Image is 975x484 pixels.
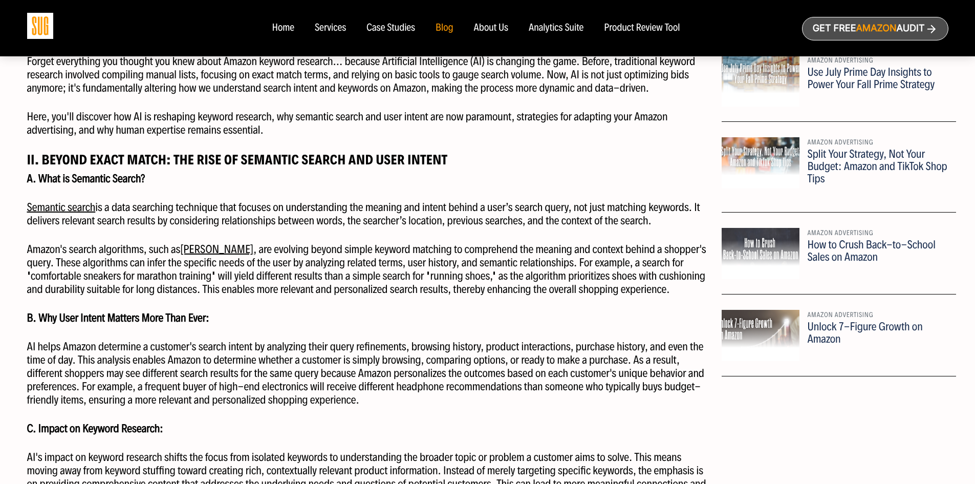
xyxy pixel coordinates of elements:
[27,243,714,296] p: Amazon's search algorithms, such as , are evolving beyond simple keyword matching to comprehend t...
[856,23,896,34] span: Amazon
[27,200,96,214] a: Semantic search
[27,311,209,325] strong: B. Why User Intent Matters More Than Ever:
[366,23,415,34] a: Case Studies
[180,242,253,256] a: [PERSON_NAME]
[807,239,948,263] div: How to Crush Back-to-School Sales on Amazon
[27,13,53,39] img: Sug
[27,110,714,137] p: Here, you'll discover how AI is reshaping keyword research, why semantic search and user intent a...
[27,422,163,435] strong: C. Impact on Keyword Research:
[807,66,948,91] div: Use July Prime Day Insights to Power Your Fall Prime Strategy
[529,23,583,34] a: Analytics Suite
[807,310,948,321] div: Amazon Advertising
[436,23,453,34] a: Blog
[315,23,346,34] a: Services
[722,228,956,294] a: Amazon Advertising How to Crush Back-to-School Sales on Amazon
[27,340,714,407] p: AI helps Amazon determine a customer's search intent by analyzing their query refinements, browsi...
[807,55,948,66] div: Amazon Advertising
[807,321,948,345] div: Unlock 7-Figure Growth on Amazon
[722,55,956,122] a: Amazon Advertising Use July Prime Day Insights to Power Your Fall Prime Strategy
[722,310,956,376] a: Amazon Advertising Unlock 7-Figure Growth on Amazon
[807,148,948,185] div: Split Your Strategy, Not Your Budget: Amazon and TikTok Shop Tips
[272,23,294,34] a: Home
[802,17,948,40] a: Get freeAmazonAudit
[722,137,956,213] a: Amazon Advertising Split Your Strategy, Not Your Budget: Amazon and TikTok Shop Tips
[807,228,948,239] div: Amazon Advertising
[807,137,948,148] div: Amazon Advertising
[27,172,145,185] strong: A. What is Semantic Search?
[27,55,714,95] p: Forget everything you thought you knew about Amazon keyword research... because Artificial Intell...
[27,151,448,168] strong: II. Beyond Exact Match: The Rise of Semantic Search and User Intent
[474,23,509,34] a: About Us
[27,201,714,227] p: is a data searching technique that focuses on understanding the meaning and intent behind a user’...
[604,23,680,34] a: Product Review Tool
